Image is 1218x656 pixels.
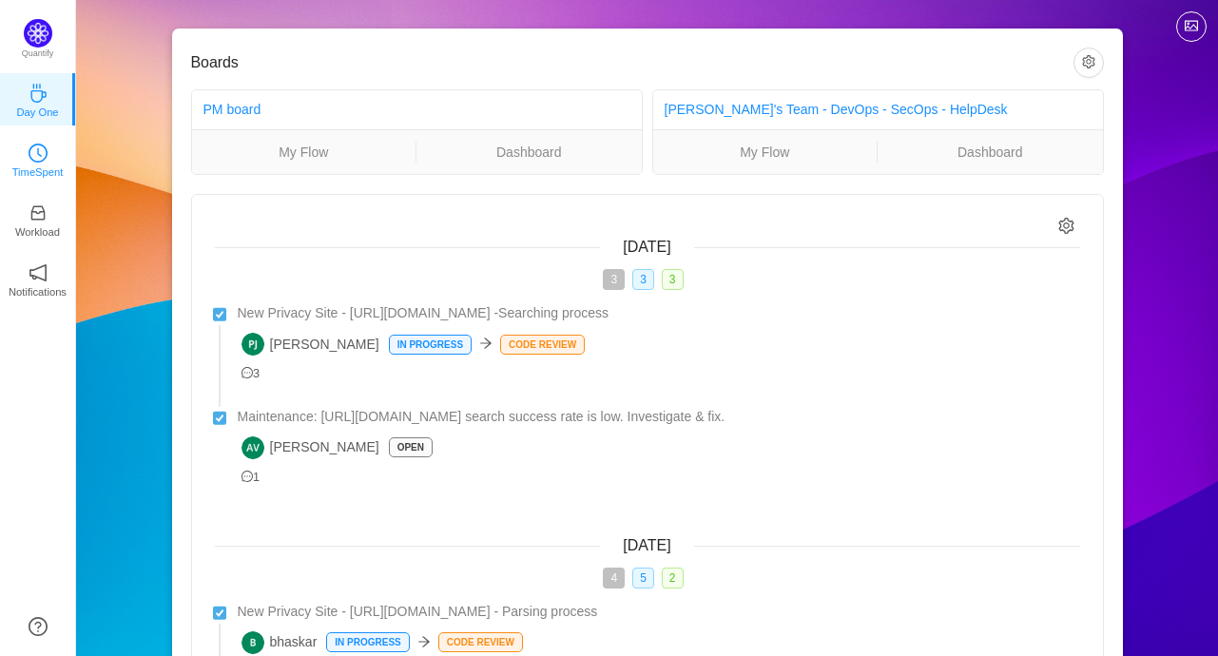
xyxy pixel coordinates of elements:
span: [DATE] [623,239,670,255]
span: 4 [603,568,625,588]
a: icon: notificationNotifications [29,269,48,288]
a: Dashboard [878,142,1103,163]
a: Maintenance: [URL][DOMAIN_NAME] search success rate is low. Investigate & fix. [238,407,1080,427]
img: PJ [242,333,264,356]
span: New Privacy Site - [URL][DOMAIN_NAME] - Parsing process [238,602,598,622]
p: Open [390,438,432,456]
i: icon: arrow-right [417,635,431,648]
i: icon: clock-circle [29,144,48,163]
a: icon: question-circle [29,617,48,636]
span: [PERSON_NAME] [242,436,379,459]
span: [PERSON_NAME] [242,333,379,356]
span: 3 [662,269,684,290]
a: New Privacy Site - [URL][DOMAIN_NAME] - Parsing process [238,602,1080,622]
a: New Privacy Site - [URL][DOMAIN_NAME] -Searching process [238,303,1080,323]
span: [DATE] [623,537,670,553]
span: bhaskar [242,631,318,654]
img: B [242,631,264,654]
p: TimeSpent [12,164,64,181]
img: Quantify [24,19,52,48]
h3: Boards [191,53,1073,72]
p: Notifications [9,283,67,300]
span: 3 [603,269,625,290]
p: In Progress [390,336,471,354]
i: icon: coffee [29,84,48,103]
p: Workload [15,223,60,241]
i: icon: setting [1058,218,1074,234]
i: icon: message [242,367,254,379]
p: Day One [16,104,58,121]
a: icon: coffeeDay One [29,89,48,108]
p: In Progress [327,633,408,651]
p: Code Review [439,633,522,651]
i: icon: inbox [29,203,48,222]
img: AV [242,436,264,459]
a: My Flow [653,142,878,163]
span: New Privacy Site - [URL][DOMAIN_NAME] -Searching process [238,303,609,323]
span: 1 [242,471,261,484]
span: 2 [662,568,684,588]
i: icon: arrow-right [479,337,493,350]
button: icon: setting [1073,48,1104,78]
span: 5 [632,568,654,588]
a: My Flow [192,142,416,163]
p: Quantify [22,48,54,61]
a: icon: clock-circleTimeSpent [29,149,48,168]
p: Code Review [501,336,584,354]
a: Dashboard [416,142,642,163]
a: icon: inboxWorkload [29,209,48,228]
i: icon: message [242,471,254,483]
a: PM board [203,102,261,117]
i: icon: notification [29,263,48,282]
span: 3 [242,367,261,380]
span: Maintenance: [URL][DOMAIN_NAME] search success rate is low. Investigate & fix. [238,407,725,427]
a: [PERSON_NAME]'s Team - DevOps - SecOps - HelpDesk [665,102,1008,117]
span: 3 [632,269,654,290]
button: icon: picture [1176,11,1207,42]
